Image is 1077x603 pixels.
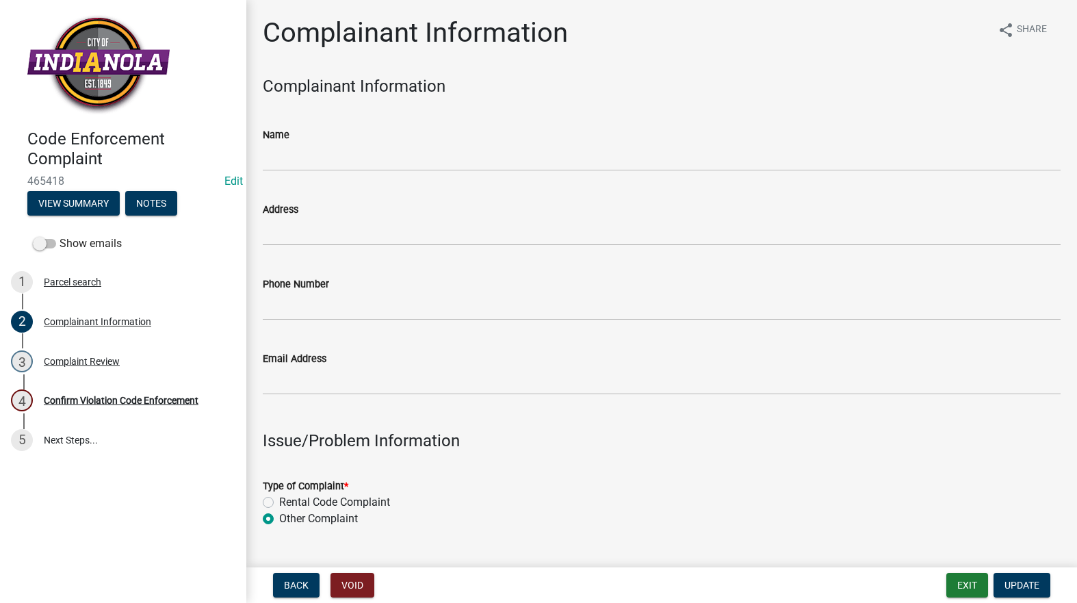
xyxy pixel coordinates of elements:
[27,129,235,169] h4: Code Enforcement Complaint
[279,494,390,511] label: Rental Code Complaint
[44,277,101,287] div: Parcel search
[263,77,1061,97] h4: Complainant Information
[11,389,33,411] div: 4
[125,198,177,209] wm-modal-confirm: Notes
[224,175,243,188] a: Edit
[263,355,326,364] label: Email Address
[125,191,177,216] button: Notes
[44,396,198,405] div: Confirm Violation Code Enforcement
[263,431,1061,451] h4: Issue/Problem Information
[946,573,988,598] button: Exit
[263,131,289,140] label: Name
[263,280,329,290] label: Phone Number
[1017,22,1047,38] span: Share
[224,175,243,188] wm-modal-confirm: Edit Application Number
[11,429,33,451] div: 5
[998,22,1014,38] i: share
[11,350,33,372] div: 3
[263,16,568,49] h1: Complainant Information
[994,573,1050,598] button: Update
[263,205,298,215] label: Address
[11,311,33,333] div: 2
[987,16,1058,43] button: shareShare
[44,357,120,366] div: Complaint Review
[11,271,33,293] div: 1
[27,175,219,188] span: 465418
[330,573,374,598] button: Void
[263,482,348,491] label: Type of Complaint
[1004,580,1039,591] span: Update
[273,573,320,598] button: Back
[44,317,151,326] div: Complainant Information
[284,580,309,591] span: Back
[279,511,358,527] label: Other Complaint
[27,198,120,209] wm-modal-confirm: Summary
[27,191,120,216] button: View Summary
[27,14,170,115] img: City of Indianola, Iowa
[33,235,122,252] label: Show emails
